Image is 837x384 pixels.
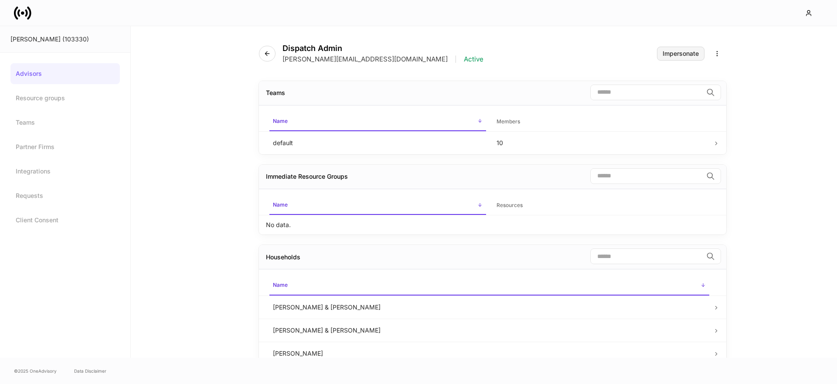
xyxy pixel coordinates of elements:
[266,296,713,319] td: [PERSON_NAME] & [PERSON_NAME]
[14,367,57,374] span: © 2025 OneAdvisory
[266,342,713,365] td: [PERSON_NAME]
[10,136,120,157] a: Partner Firms
[663,51,699,57] div: Impersonate
[282,55,448,64] p: [PERSON_NAME][EMAIL_ADDRESS][DOMAIN_NAME]
[490,131,713,154] td: 10
[10,210,120,231] a: Client Consent
[74,367,106,374] a: Data Disclaimer
[266,172,348,181] div: Immediate Resource Groups
[282,44,483,53] h4: Dispatch Admin
[497,201,523,209] h6: Resources
[266,253,300,262] div: Households
[455,55,457,64] p: |
[269,196,486,215] span: Name
[266,88,285,97] div: Teams
[10,112,120,133] a: Teams
[464,55,483,64] p: Active
[493,113,710,131] span: Members
[273,281,288,289] h6: Name
[273,117,288,125] h6: Name
[266,221,291,229] p: No data.
[10,35,120,44] div: [PERSON_NAME] (103330)
[269,276,709,295] span: Name
[657,47,704,61] button: Impersonate
[266,131,490,154] td: default
[266,319,713,342] td: [PERSON_NAME] & [PERSON_NAME]
[493,197,710,214] span: Resources
[10,185,120,206] a: Requests
[269,112,486,131] span: Name
[10,161,120,182] a: Integrations
[273,200,288,209] h6: Name
[10,88,120,109] a: Resource groups
[497,117,520,126] h6: Members
[10,63,120,84] a: Advisors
